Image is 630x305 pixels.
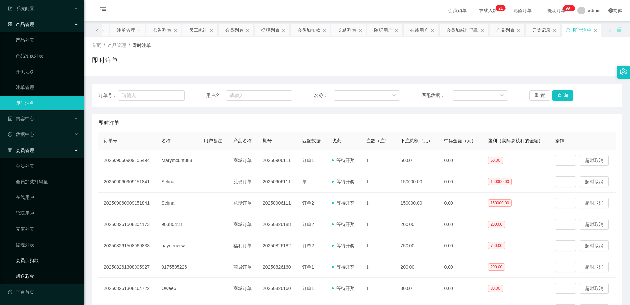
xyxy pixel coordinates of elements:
button: 查 询 [552,90,573,101]
button: 重 置 [529,90,550,101]
i: 图标: close [394,29,398,32]
td: 商城订单 [228,150,258,171]
span: 订单号： [98,92,118,99]
div: 会员加减打码量 [446,24,478,36]
i: 图标: left [95,29,99,32]
a: 陪玩用户 [16,207,79,220]
i: 图标: form [8,6,12,11]
i: 图标: unlock [616,27,622,32]
div: 会员加扣款 [297,24,320,36]
td: 202509060909151841 [98,171,156,193]
p: 1 [501,5,503,11]
p: 2 [498,5,501,11]
td: 20250826188 [258,214,297,235]
span: 订单1 [302,286,314,291]
h1: 即时注单 [92,55,118,65]
td: Selina [156,193,198,214]
button: 超时取消 [580,262,609,272]
span: 操作 [555,138,564,143]
a: 充值列表 [16,222,79,235]
span: 等待开奖 [332,222,355,227]
div: 公告列表 [153,24,171,36]
span: 等待开奖 [332,179,355,184]
button: 修 改 [555,262,576,272]
td: 1 [361,171,395,193]
td: 30.00 [395,278,439,299]
span: 数据中心 [8,132,34,137]
td: 202509060909155494 [98,150,156,171]
td: 兑现订单 [228,171,258,193]
td: 0175505226 [156,256,198,278]
div: 开奖记录 [532,24,551,36]
td: Owee6 [156,278,198,299]
td: 202508261508069833 [98,235,156,256]
span: / [129,43,130,48]
td: 1 [361,235,395,256]
a: 图标: dashboard平台首页 [8,285,79,298]
td: haydenyew [156,235,198,256]
sup: 1088 [563,5,575,11]
input: 请输入 [226,90,292,101]
span: 150000.00 [488,199,512,207]
i: 图标: close [245,29,249,32]
input: 请输入 [118,90,185,101]
td: 0.00 [439,214,482,235]
div: 在线用户 [410,24,429,36]
td: 202508261308005927 [98,256,156,278]
i: 图标: close [282,29,285,32]
span: 订单2 [302,243,314,248]
td: 1 [361,214,395,235]
td: 150000.00 [395,171,439,193]
span: 30.00 [488,285,503,292]
td: 0.00 [439,278,482,299]
i: 图标: close [209,29,213,32]
span: 注数（注） [366,138,389,143]
div: 即时注单 [573,24,591,36]
span: 等待开奖 [332,264,355,270]
i: 图标: table [8,148,12,152]
div: 注单管理 [117,24,135,36]
td: 0.00 [439,235,482,256]
span: 下注总额（元） [400,138,432,143]
td: Selina [156,171,198,193]
a: 产品预设列表 [16,49,79,62]
i: 图标: sync [566,28,570,32]
a: 在线用户 [16,191,79,204]
i: 图标: right [609,29,612,32]
button: 超时取消 [580,198,609,208]
i: 图标: close [553,29,556,32]
button: 超时取消 [580,155,609,166]
td: 202508261308464722 [98,278,156,299]
div: 充值列表 [338,24,356,36]
a: 提现列表 [16,238,79,251]
td: 福利订单 [228,235,258,256]
span: 订单2 [302,222,314,227]
i: 图标: close [137,29,141,32]
i: 图标: check-circle-o [8,132,12,137]
td: 0.00 [439,171,482,193]
td: 兑现订单 [228,193,258,214]
a: 会员加减打码量 [16,175,79,188]
td: 200.00 [395,214,439,235]
i: 图标: down [392,93,396,98]
span: 用户名： [206,92,226,99]
a: 会员列表 [16,159,79,173]
i: 图标: setting [620,68,627,75]
button: 修 改 [555,240,576,251]
td: 20250826160 [258,256,297,278]
td: 20250826182 [258,235,297,256]
sup: 21 [496,5,505,11]
span: 即时注单 [133,43,151,48]
div: 员工统计 [189,24,207,36]
span: 充值订单 [510,8,535,13]
td: 1 [361,150,395,171]
i: 图标: appstore-o [8,22,12,27]
i: 图标: profile [8,116,12,121]
div: 陪玩用户 [374,24,392,36]
span: 200.00 [488,263,505,271]
td: 1 [361,256,395,278]
span: 等待开奖 [332,158,355,163]
td: 50.00 [395,150,439,171]
span: 在线人数 [476,8,501,13]
td: 202509060909151841 [98,193,156,214]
